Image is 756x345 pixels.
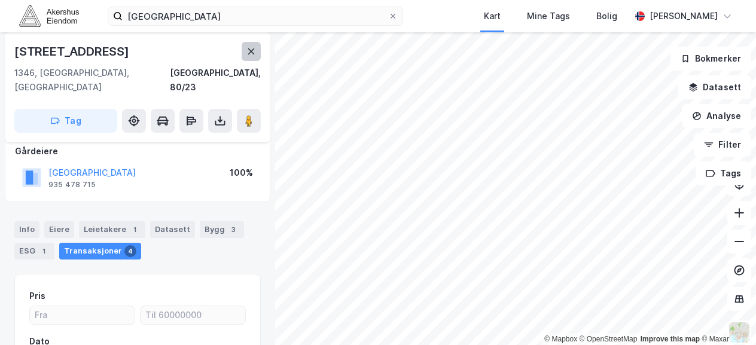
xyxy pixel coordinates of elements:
div: ESG [14,243,54,259]
div: Transaksjoner [59,243,141,259]
div: 1 [129,224,141,236]
button: Datasett [678,75,751,99]
iframe: Chat Widget [696,288,756,345]
div: Kart [484,9,501,23]
div: 1346, [GEOGRAPHIC_DATA], [GEOGRAPHIC_DATA] [14,66,170,94]
div: Kontrollprogram for chat [696,288,756,345]
div: [STREET_ADDRESS] [14,42,132,61]
div: Leietakere [79,221,145,238]
input: Fra [30,306,135,324]
button: Filter [694,133,751,157]
div: 3 [227,224,239,236]
a: Improve this map [641,335,700,343]
button: Tag [14,109,117,133]
div: Datasett [150,221,195,238]
img: akershus-eiendom-logo.9091f326c980b4bce74ccdd9f866810c.svg [19,5,79,26]
div: Pris [29,289,45,303]
div: 935 478 715 [48,180,96,190]
input: Søk på adresse, matrikkel, gårdeiere, leietakere eller personer [123,7,388,25]
div: Gårdeiere [15,144,260,158]
a: OpenStreetMap [580,335,638,343]
button: Analyse [682,104,751,128]
div: Bolig [596,9,617,23]
div: [GEOGRAPHIC_DATA], 80/23 [170,66,261,94]
button: Tags [696,161,751,185]
div: 100% [230,166,253,180]
button: Bokmerker [670,47,751,71]
a: Mapbox [544,335,577,343]
div: Info [14,221,39,238]
div: Bygg [200,221,244,238]
div: 4 [124,245,136,257]
div: Eiere [44,221,74,238]
input: Til 60000000 [141,306,245,324]
div: Mine Tags [527,9,570,23]
div: 1 [38,245,50,257]
div: [PERSON_NAME] [650,9,718,23]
